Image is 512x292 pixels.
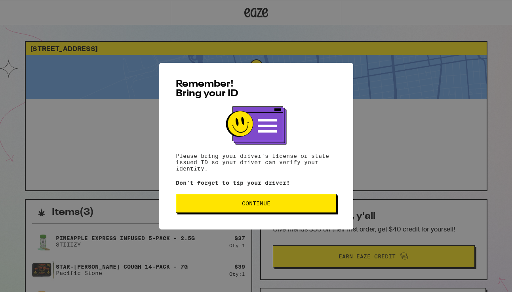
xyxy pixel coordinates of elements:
[176,80,238,99] span: Remember! Bring your ID
[176,194,337,213] button: Continue
[176,153,337,172] p: Please bring your driver's license or state issued ID so your driver can verify your identity.
[176,180,337,186] p: Don't forget to tip your driver!
[242,201,270,206] span: Continue
[5,6,57,12] span: Hi. Need any help?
